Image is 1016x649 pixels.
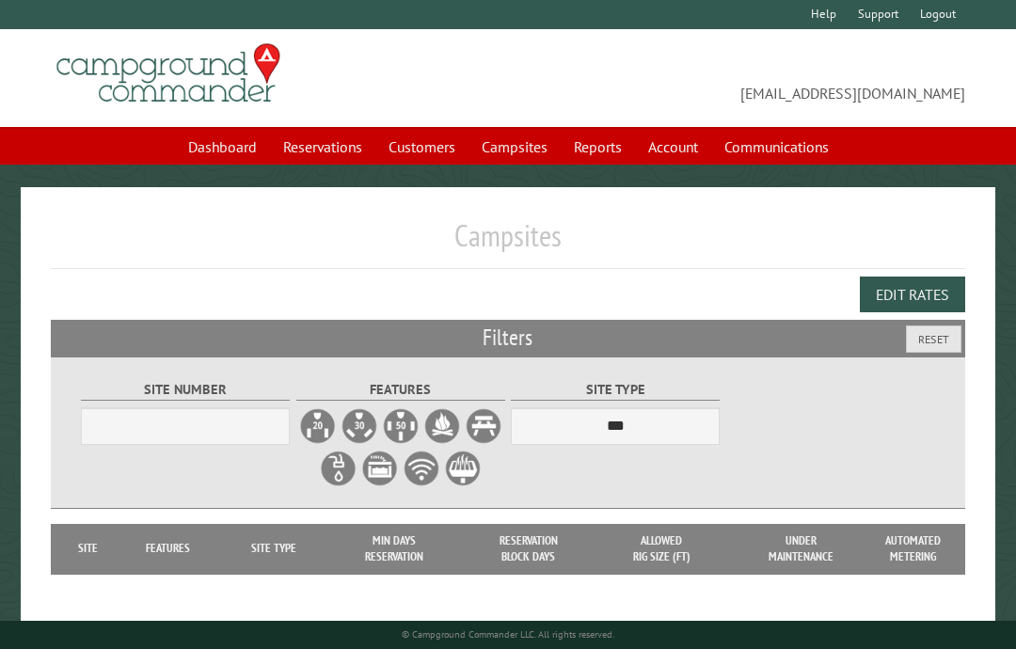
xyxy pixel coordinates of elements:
label: 20A Electrical Hookup [299,407,337,445]
label: Site Type [511,379,720,401]
label: Firepit [423,407,461,445]
label: WiFi Service [403,450,440,487]
th: Automated metering [875,524,950,574]
a: Account [637,129,709,165]
th: Features [116,524,221,574]
h1: Campsites [51,217,965,269]
th: Min Days Reservation [327,524,461,574]
button: Edit Rates [860,277,965,312]
label: Grill [444,450,482,487]
label: Features [296,379,505,401]
a: Campsites [470,129,559,165]
label: 50A Electrical Hookup [382,407,420,445]
th: Site Type [220,524,327,574]
a: Reservations [272,129,373,165]
img: Campground Commander [51,37,286,110]
a: Customers [377,129,467,165]
th: Site [60,524,116,574]
a: Reports [563,129,633,165]
label: Water Hookup [320,450,357,487]
span: [EMAIL_ADDRESS][DOMAIN_NAME] [508,52,965,104]
label: Site Number [81,379,290,401]
th: Under Maintenance [728,524,876,574]
a: Communications [713,129,840,165]
label: Sewer Hookup [361,450,399,487]
label: 30A Electrical Hookup [341,407,378,445]
button: Reset [906,325,961,353]
th: Allowed Rig Size (ft) [595,524,727,574]
a: Dashboard [177,129,268,165]
label: Picnic Table [465,407,502,445]
small: © Campground Commander LLC. All rights reserved. [402,628,614,641]
h2: Filters [51,320,965,356]
th: Reservation Block Days [462,524,595,574]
